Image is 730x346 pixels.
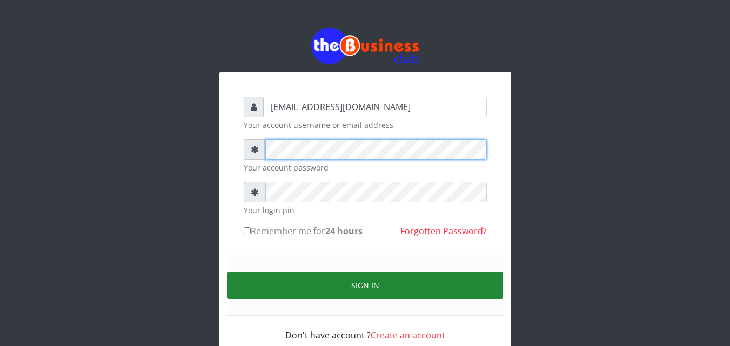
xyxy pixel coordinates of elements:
[244,225,363,238] label: Remember me for
[244,227,251,234] input: Remember me for24 hours
[244,162,487,173] small: Your account password
[264,97,487,117] input: Username or email address
[244,316,487,342] div: Don't have account ?
[244,205,487,216] small: Your login pin
[400,225,487,237] a: Forgotten Password?
[325,225,363,237] b: 24 hours
[371,329,445,341] a: Create an account
[244,119,487,131] small: Your account username or email address
[227,272,503,299] button: Sign in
